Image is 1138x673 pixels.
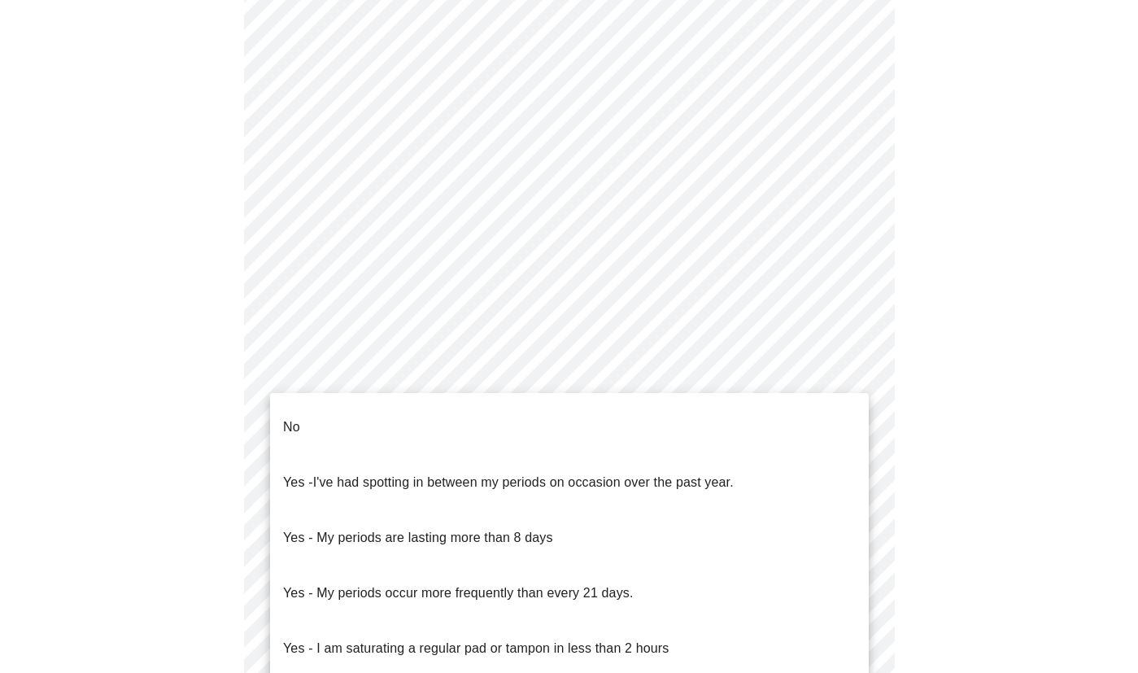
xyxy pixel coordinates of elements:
p: No [283,417,300,437]
p: Yes - [283,473,734,492]
p: Yes - My periods occur more frequently than every 21 days. [283,583,634,603]
p: Yes - I am saturating a regular pad or tampon in less than 2 hours [283,639,669,658]
p: Yes - My periods are lasting more than 8 days [283,528,553,548]
span: I've had spotting in between my periods on occasion over the past year. [313,475,734,489]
